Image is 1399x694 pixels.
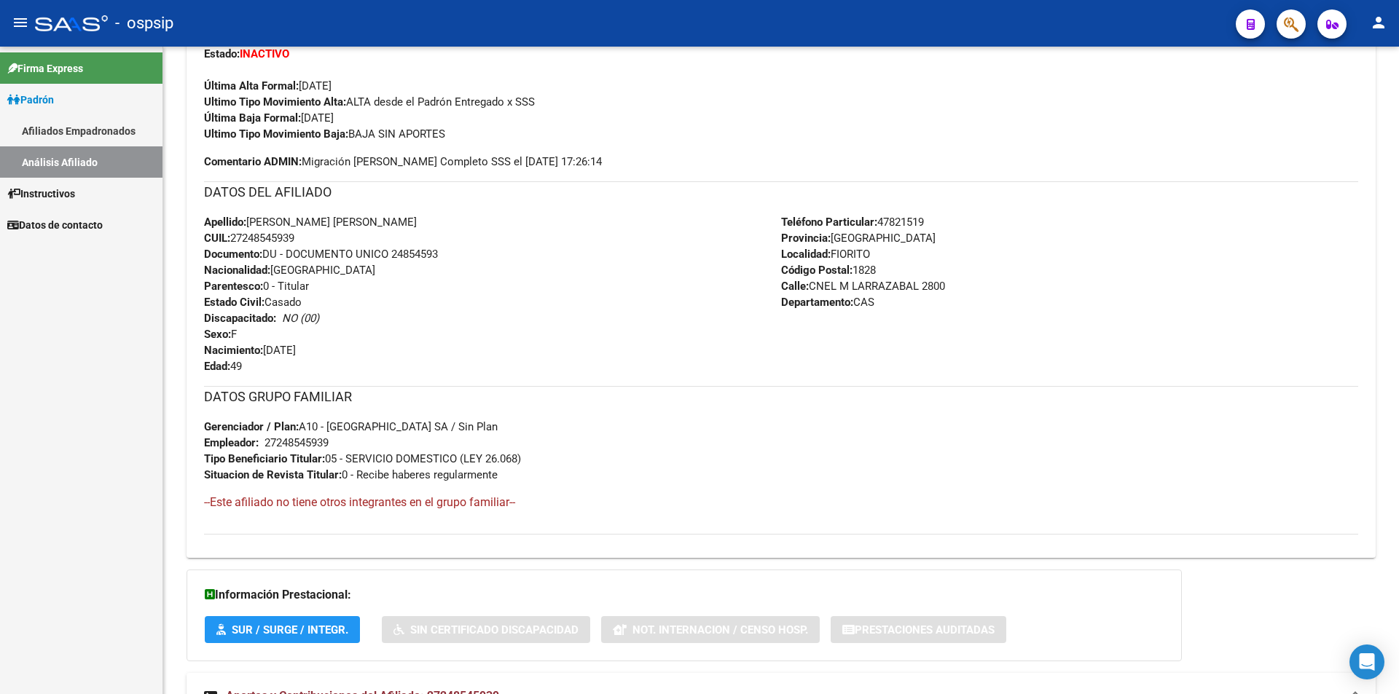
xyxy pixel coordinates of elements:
[781,296,874,309] span: CAS
[204,344,296,357] span: [DATE]
[282,312,319,325] i: NO (00)
[7,60,83,76] span: Firma Express
[781,280,809,293] strong: Calle:
[7,186,75,202] span: Instructivos
[204,360,230,373] strong: Edad:
[204,127,348,141] strong: Ultimo Tipo Movimiento Baja:
[205,616,360,643] button: SUR / SURGE / INTEGR.
[204,420,299,433] strong: Gerenciador / Plan:
[204,79,332,92] span: [DATE]
[204,248,262,261] strong: Documento:
[601,616,820,643] button: Not. Internacion / Censo Hosp.
[204,280,263,293] strong: Parentesco:
[204,328,231,341] strong: Sexo:
[781,248,870,261] span: FIORITO
[781,232,936,245] span: [GEOGRAPHIC_DATA]
[204,387,1358,407] h3: DATOS GRUPO FAMILIAR
[204,468,498,481] span: 0 - Recibe haberes regularmente
[240,47,289,60] strong: INACTIVO
[204,154,602,170] span: Migración [PERSON_NAME] Completo SSS el [DATE] 17:26:14
[264,435,329,451] div: 27248545939
[204,264,270,277] strong: Nacionalidad:
[831,616,1006,643] button: Prestaciones Auditadas
[204,216,246,229] strong: Apellido:
[1370,14,1387,31] mat-icon: person
[781,264,853,277] strong: Código Postal:
[205,585,1164,605] h3: Información Prestacional:
[781,296,853,309] strong: Departamento:
[204,452,325,465] strong: Tipo Beneficiario Titular:
[382,616,590,643] button: Sin Certificado Discapacidad
[232,623,348,636] span: SUR / SURGE / INTEGR.
[204,95,346,109] strong: Ultimo Tipo Movimiento Alta:
[781,264,876,277] span: 1828
[855,623,995,636] span: Prestaciones Auditadas
[1349,644,1384,679] div: Open Intercom Messenger
[204,280,309,293] span: 0 - Titular
[12,14,29,31] mat-icon: menu
[204,296,264,309] strong: Estado Civil:
[204,344,263,357] strong: Nacimiento:
[781,216,924,229] span: 47821519
[204,328,237,341] span: F
[115,7,173,39] span: - ospsip
[204,111,334,125] span: [DATE]
[204,111,301,125] strong: Última Baja Formal:
[204,452,521,465] span: 05 - SERVICIO DOMESTICO (LEY 26.068)
[7,92,54,108] span: Padrón
[204,436,259,449] strong: Empleador:
[204,79,299,92] strong: Última Alta Formal:
[632,623,808,636] span: Not. Internacion / Censo Hosp.
[204,494,1358,510] h4: --Este afiliado no tiene otros integrantes en el grupo familiar--
[204,248,438,261] span: DU - DOCUMENTO UNICO 24854593
[204,232,230,245] strong: CUIL:
[204,232,294,245] span: 27248545939
[781,232,831,245] strong: Provincia:
[204,312,276,325] strong: Discapacitado:
[781,280,945,293] span: CNEL M LARRAZABAL 2800
[781,248,831,261] strong: Localidad:
[204,95,535,109] span: ALTA desde el Padrón Entregado x SSS
[410,623,579,636] span: Sin Certificado Discapacidad
[204,155,302,168] strong: Comentario ADMIN:
[781,216,877,229] strong: Teléfono Particular:
[204,420,498,433] span: A10 - [GEOGRAPHIC_DATA] SA / Sin Plan
[204,127,445,141] span: BAJA SIN APORTES
[204,264,375,277] span: [GEOGRAPHIC_DATA]
[7,217,103,233] span: Datos de contacto
[204,216,417,229] span: [PERSON_NAME] [PERSON_NAME]
[204,182,1358,202] h3: DATOS DEL AFILIADO
[204,468,342,481] strong: Situacion de Revista Titular:
[204,296,302,309] span: Casado
[204,360,242,373] span: 49
[204,47,240,60] strong: Estado:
